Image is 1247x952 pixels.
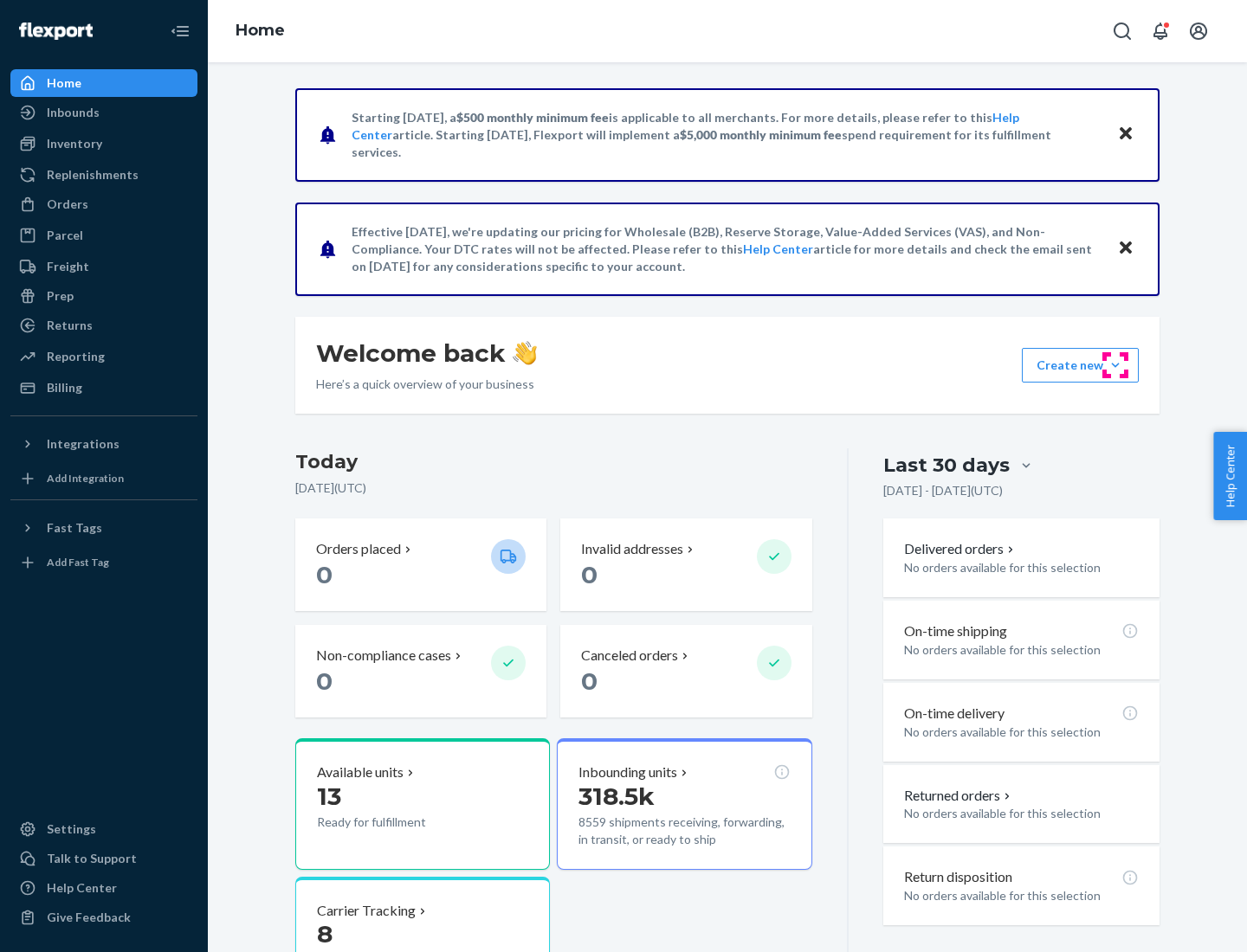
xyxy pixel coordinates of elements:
[10,374,197,402] a: Billing
[47,909,131,926] div: Give Feedback
[163,14,197,48] button: Close Navigation
[581,646,678,666] p: Canceled orders
[456,110,609,125] span: $500 monthly minimum fee
[10,904,197,931] button: Give Feedback
[47,348,105,365] div: Reporting
[581,539,683,559] p: Invalid addresses
[904,805,1139,822] p: No orders available for this selection
[47,317,93,334] div: Returns
[904,641,1139,659] p: No orders available for this selection
[904,621,1007,641] p: On-time shipping
[10,874,197,902] a: Help Center
[10,99,197,126] a: Inbounds
[316,376,537,393] p: Here’s a quick overview of your business
[47,471,124,486] div: Add Integration
[557,738,811,870] button: Inbounding units318.5k8559 shipments receiving, forwarding, in transit, or ready to ship
[47,879,117,897] div: Help Center
[352,109,1101,161] p: Starting [DATE], a is applicable to all merchants. For more details, please refer to this article...
[10,845,197,872] a: Talk to Support
[47,555,109,569] div: Add Fast Tag
[47,820,96,838] div: Settings
[317,782,341,811] span: 13
[578,782,655,811] span: 318.5k
[47,227,83,244] div: Parcel
[883,452,1010,479] div: Last 30 days
[47,196,88,213] div: Orders
[10,69,197,97] a: Home
[47,74,81,92] div: Home
[743,241,813,256] a: Help Center
[10,282,197,310] a: Prep
[317,814,477,831] p: Ready for fulfillment
[1022,348,1139,383] button: Create new
[581,560,598,589] span: 0
[904,724,1139,741] p: No orders available for this selection
[47,258,89,275] div: Freight
[883,482,1003,499] p: [DATE] - [DATE] ( UTC )
[10,190,197,218] a: Orders
[295,625,546,717] button: Non-compliance cases 0
[47,850,137,867] div: Talk to Support
[1105,14,1140,48] button: Open Search Box
[10,253,197,280] a: Freight
[47,287,74,305] div: Prep
[904,704,1005,724] p: On-time delivery
[316,646,451,666] p: Non-compliance cases
[317,919,333,949] span: 8
[295,448,812,476] h3: Today
[578,762,677,782] p: Inbounding units
[904,887,1139,904] p: No orders available for this selection
[316,539,401,559] p: Orders placed
[316,560,333,589] span: 0
[222,6,299,56] ol: breadcrumbs
[680,127,842,142] span: $5,000 monthly minimum fee
[10,549,197,576] a: Add Fast Tag
[317,762,404,782] p: Available units
[1213,432,1247,520] button: Help Center
[904,559,1139,576] p: No orders available for this selection
[10,815,197,843] a: Settings
[578,814,790,848] p: 8559 shipments receiving, forwarding, in transit, or ready to ship
[236,21,285,40] a: Home
[295,479,812,497] p: [DATE] ( UTC )
[560,518,811,611] button: Invalid addresses 0
[316,666,333,696] span: 0
[560,625,811,717] button: Canceled orders 0
[1115,236,1137,261] button: Close
[316,338,537,369] h1: Welcome back
[1181,14,1216,48] button: Open account menu
[581,666,598,696] span: 0
[295,738,550,870] button: Available units13Ready for fulfillment
[19,23,93,40] img: Flexport logo
[10,312,197,339] a: Returns
[47,135,102,152] div: Inventory
[10,222,197,249] a: Parcel
[317,901,416,921] p: Carrier Tracking
[352,223,1101,275] p: Effective [DATE], we're updating our pricing for Wholesale (B2B), Reserve Storage, Value-Added Se...
[10,161,197,189] a: Replenishments
[904,786,1014,806] button: Returned orders
[47,166,139,183] div: Replenishments
[47,379,82,396] div: Billing
[10,130,197,158] a: Inventory
[10,430,197,458] button: Integrations
[47,435,120,453] div: Integrations
[1143,14,1178,48] button: Open notifications
[904,867,1012,887] p: Return disposition
[10,514,197,542] button: Fast Tags
[904,539,1018,559] button: Delivered orders
[295,518,546,611] button: Orders placed 0
[47,519,102,537] div: Fast Tags
[513,341,537,365] img: hand-wave emoji
[10,465,197,492] a: Add Integration
[1115,122,1137,147] button: Close
[47,104,100,121] div: Inbounds
[10,343,197,370] a: Reporting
